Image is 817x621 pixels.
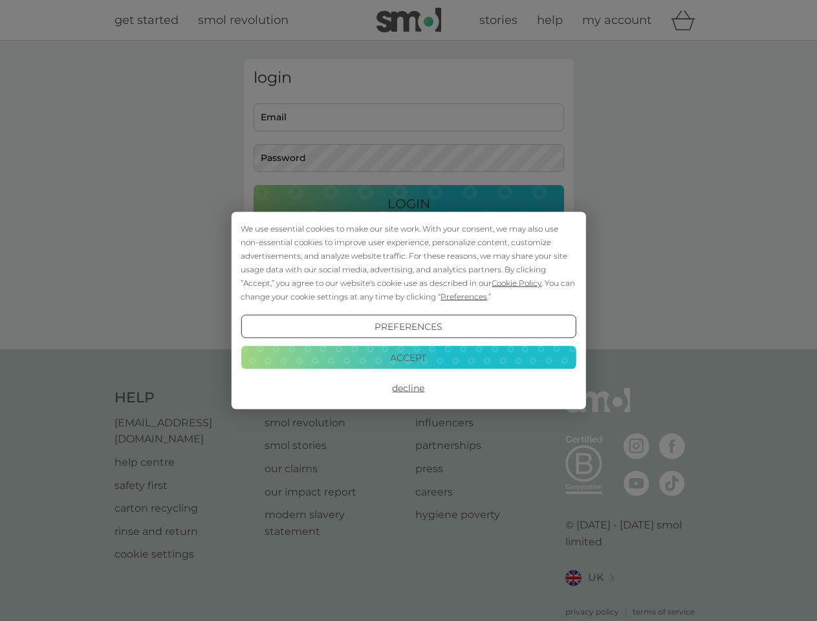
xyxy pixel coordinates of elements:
[241,315,576,338] button: Preferences
[492,278,541,288] span: Cookie Policy
[241,222,576,303] div: We use essential cookies to make our site work. With your consent, we may also use non-essential ...
[231,212,585,409] div: Cookie Consent Prompt
[241,376,576,400] button: Decline
[241,345,576,369] button: Accept
[441,292,487,301] span: Preferences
